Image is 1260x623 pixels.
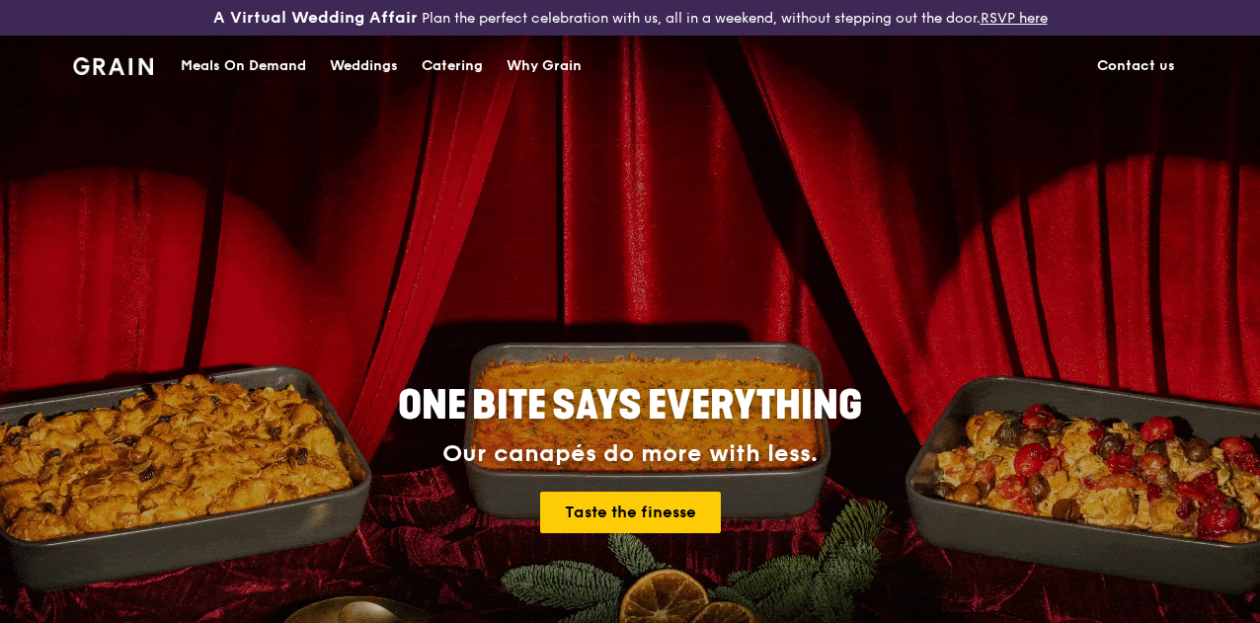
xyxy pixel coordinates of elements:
[73,35,153,94] a: GrainGrain
[1085,37,1187,96] a: Contact us
[495,37,593,96] a: Why Grain
[181,37,306,96] div: Meals On Demand
[410,37,495,96] a: Catering
[275,440,985,468] div: Our canapés do more with less.
[330,37,398,96] div: Weddings
[422,37,483,96] div: Catering
[210,8,1051,28] div: Plan the perfect celebration with us, all in a weekend, without stepping out the door.
[540,492,721,533] a: Taste the finesse
[398,382,862,429] span: ONE BITE SAYS EVERYTHING
[318,37,410,96] a: Weddings
[507,37,582,96] div: Why Grain
[981,10,1048,27] a: RSVP here
[73,57,153,75] img: Grain
[213,8,418,28] h3: A Virtual Wedding Affair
